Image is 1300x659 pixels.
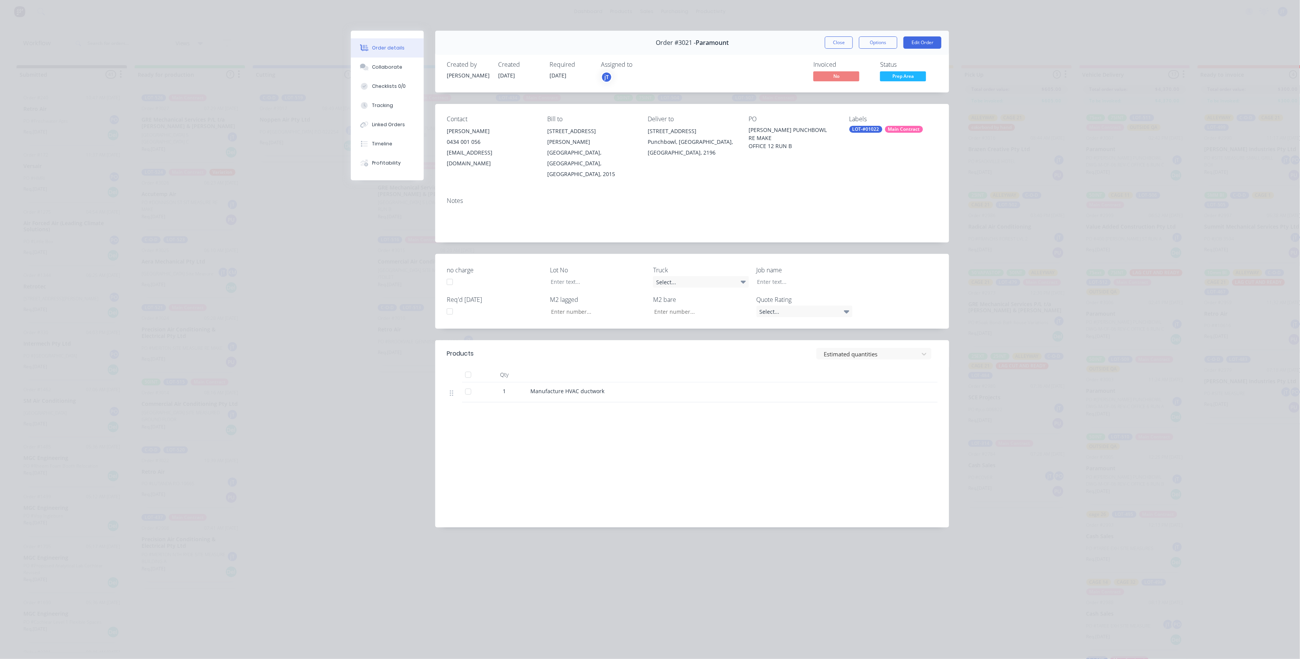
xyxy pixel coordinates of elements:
div: Deliver to [648,115,736,123]
button: jT [601,71,612,83]
div: Labels [849,115,938,123]
div: Punchbowl, [GEOGRAPHIC_DATA], [GEOGRAPHIC_DATA], 2196 [648,137,736,158]
div: [PERSON_NAME] PUNCHBOWL RE MAKE OFFICE 12 RUN B [749,126,837,150]
div: Order details [372,44,405,51]
div: [STREET_ADDRESS][PERSON_NAME][GEOGRAPHIC_DATA], [GEOGRAPHIC_DATA], [GEOGRAPHIC_DATA], 2015 [547,126,635,180]
button: Edit Order [903,36,941,49]
button: Order details [351,38,424,58]
div: Timeline [372,140,393,147]
div: Assigned to [601,61,678,68]
div: Contact [447,115,535,123]
button: Options [859,36,897,49]
button: Checklists 0/0 [351,77,424,96]
div: 0434 001 056 [447,137,535,147]
div: [STREET_ADDRESS][PERSON_NAME] [547,126,635,147]
div: Tracking [372,102,393,109]
label: Job name [757,265,852,275]
div: Select... [653,276,749,288]
button: Collaborate [351,58,424,77]
label: Req'd [DATE] [447,295,543,304]
div: Linked Orders [372,121,405,128]
div: Created by [447,61,489,68]
input: Enter number... [648,306,749,317]
button: Tracking [351,96,424,115]
div: PO [749,115,837,123]
div: Main Contract [885,126,923,133]
input: Enter number... [545,306,646,317]
button: Prep Area [880,71,926,83]
div: Invoiced [813,61,871,68]
div: Bill to [547,115,635,123]
div: [GEOGRAPHIC_DATA], [GEOGRAPHIC_DATA], [GEOGRAPHIC_DATA], 2015 [547,147,635,180]
span: Manufacture HVAC ductwork [530,387,604,395]
label: no charge [447,265,543,275]
button: Timeline [351,134,424,153]
div: [STREET_ADDRESS] [648,126,736,137]
span: Prep Area [880,71,926,81]
div: Notes [447,197,938,204]
div: [PERSON_NAME] [447,126,535,137]
span: Paramount [696,39,729,46]
div: Checklists 0/0 [372,83,406,90]
div: Select... [757,306,852,317]
span: Order #3021 - [656,39,696,46]
button: Linked Orders [351,115,424,134]
span: [DATE] [550,72,566,79]
label: Lot No [550,265,646,275]
div: [PERSON_NAME]0434 001 056[EMAIL_ADDRESS][DOMAIN_NAME] [447,126,535,169]
div: [EMAIL_ADDRESS][DOMAIN_NAME] [447,147,535,169]
label: M2 bare [653,295,749,304]
div: Status [880,61,938,68]
div: Profitability [372,160,401,166]
div: Required [550,61,592,68]
button: Profitability [351,153,424,173]
div: [STREET_ADDRESS]Punchbowl, [GEOGRAPHIC_DATA], [GEOGRAPHIC_DATA], 2196 [648,126,736,158]
label: Truck [653,265,749,275]
div: Created [498,61,540,68]
span: 1 [503,387,506,395]
label: M2 lagged [550,295,646,304]
div: [PERSON_NAME] [447,71,489,79]
span: No [813,71,859,81]
div: LOT-#01022 [849,126,882,133]
div: Products [447,349,474,358]
div: Qty [481,367,527,382]
button: Close [825,36,853,49]
label: Quote Rating [757,295,852,304]
span: [DATE] [498,72,515,79]
div: Collaborate [372,64,403,71]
